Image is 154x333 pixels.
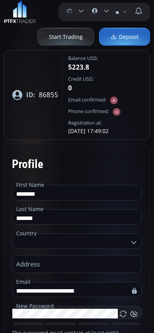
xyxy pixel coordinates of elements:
[68,120,102,127] legend: Registration at:
[12,152,142,176] div: Profile
[68,55,98,62] legend: Balance USD:
[68,76,94,83] legend: Credit USD:
[68,108,109,116] label: Phone confirmed:
[99,28,150,46] a: Deposit
[26,90,35,100] b: ID:
[68,55,98,72] fieldset: 5223.8
[49,33,83,41] span: Start Trading
[68,120,109,135] fieldset: [DATE] 17:49:02
[110,33,139,41] span: Deposit
[8,51,62,139] div: 86855
[68,97,106,104] label: Email confirmed:
[4,0,36,23] img: LOGO
[68,76,94,93] fieldset: 0
[37,28,94,46] a: Start Trading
